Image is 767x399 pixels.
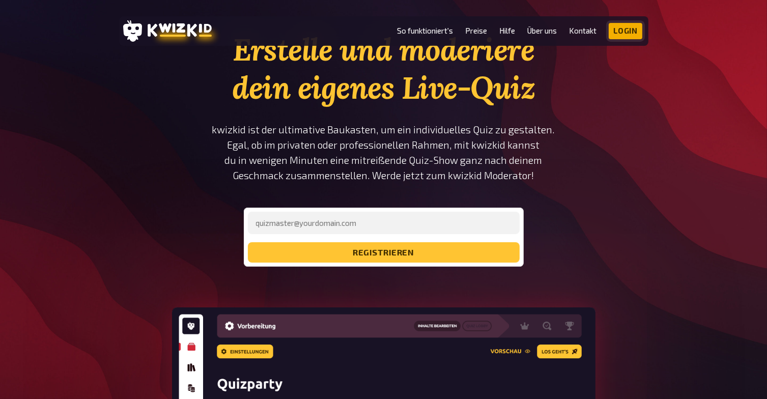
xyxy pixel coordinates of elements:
[397,26,453,35] a: So funktioniert's
[212,122,556,183] p: kwizkid ist der ultimative Baukasten, um ein individuelles Quiz zu gestalten. Egal, ob im private...
[248,242,520,263] button: registrieren
[248,212,520,234] input: quizmaster@yourdomain.com
[569,26,596,35] a: Kontakt
[465,26,487,35] a: Preise
[527,26,557,35] a: Über uns
[212,31,556,107] h1: Erstelle und moderiere dein eigenes Live-Quiz
[499,26,515,35] a: Hilfe
[609,23,642,39] a: Login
